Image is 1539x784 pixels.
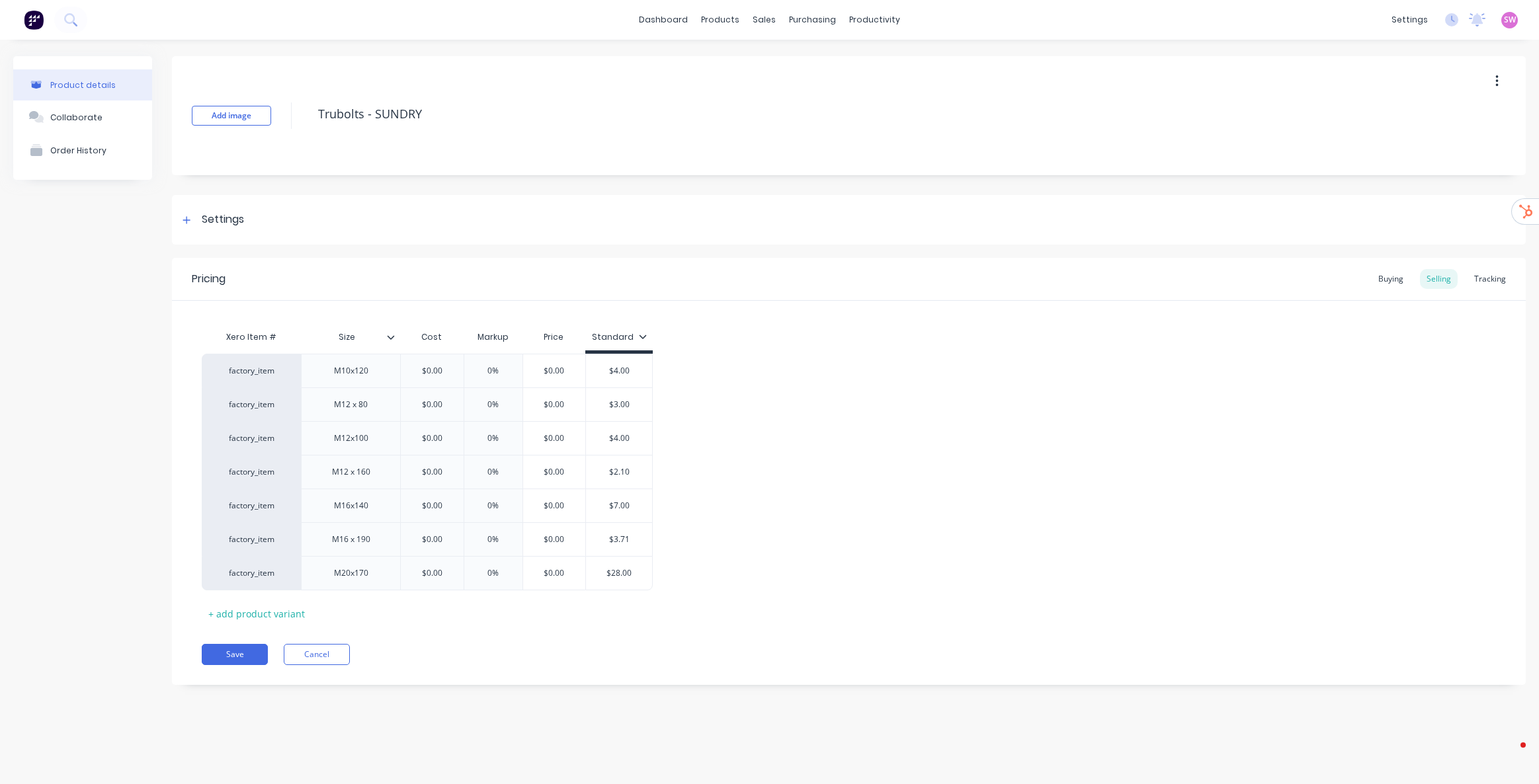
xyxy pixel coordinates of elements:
button: Save [202,644,268,665]
div: productivity [843,10,907,30]
div: $0.00 [521,489,587,522]
div: sales [746,10,782,30]
div: $3.00 [586,388,652,421]
div: $0.00 [521,388,587,421]
div: $4.00 [586,354,652,387]
div: factory_itemM16 x 190$0.000%$0.00$3.71 [202,522,653,556]
button: Cancel [284,644,350,665]
div: M10x120 [318,362,384,379]
div: settings [1385,10,1435,30]
div: + add product variant [202,604,312,624]
div: 0% [460,422,526,455]
div: Markup [464,324,522,350]
div: 0% [460,523,526,556]
div: factory_itemM12x100$0.000%$0.00$4.00 [202,421,653,455]
div: factory_item [215,399,288,411]
div: Cost [400,324,464,350]
div: Selling [1420,269,1458,289]
span: SW [1504,14,1516,26]
div: $0.00 [521,455,587,489]
div: factory_item [215,567,288,579]
div: Size [301,324,400,350]
div: $0.00 [399,422,465,455]
div: $0.00 [399,557,465,590]
div: Tracking [1468,269,1513,289]
button: Product details [13,69,152,100]
div: M12 x 80 [318,396,384,413]
div: Xero Item # [202,324,301,350]
div: $0.00 [399,388,465,421]
button: Add image [192,106,271,126]
div: 0% [460,489,526,522]
div: factory_itemM20x170$0.000%$0.00$28.00 [202,556,653,590]
div: Pricing [192,271,226,287]
div: $0.00 [399,489,465,522]
div: $0.00 [521,557,587,590]
div: 0% [460,354,526,387]
div: purchasing [782,10,843,30]
div: Order History [50,145,106,155]
div: $2.10 [586,455,652,489]
div: M16 x 190 [318,531,384,548]
div: factory_item [215,500,288,512]
div: factory_item [215,466,288,478]
div: $7.00 [586,489,652,522]
div: $0.00 [399,455,465,489]
div: factory_item [215,365,288,377]
div: factory_itemM16x140$0.000%$0.00$7.00 [202,489,653,522]
div: $0.00 [521,523,587,556]
iframe: Intercom live chat [1494,739,1526,771]
div: factory_item [215,432,288,444]
div: $0.00 [521,422,587,455]
div: $3.71 [586,523,652,556]
div: $28.00 [586,557,652,590]
div: Standard [592,331,647,343]
div: Collaborate [50,112,103,122]
div: Price [522,324,586,350]
div: Buying [1372,269,1410,289]
div: $0.00 [399,354,465,387]
div: 0% [460,557,526,590]
div: factory_itemM10x120$0.000%$0.00$4.00 [202,354,653,387]
div: 0% [460,388,526,421]
div: factory_itemM12 x 160$0.000%$0.00$2.10 [202,455,653,489]
div: M16x140 [318,497,384,514]
div: factory_itemM12 x 80$0.000%$0.00$3.00 [202,387,653,421]
div: products [694,10,746,30]
div: factory_item [215,533,288,545]
div: 0% [460,455,526,489]
textarea: Trubolts - SUNDRY [312,98,1363,130]
div: Product details [50,80,116,90]
button: Collaborate [13,100,152,134]
div: Settings [202,212,244,228]
button: Order History [13,134,152,167]
div: M20x170 [318,565,384,582]
div: M12 x 160 [318,463,384,481]
div: $4.00 [586,422,652,455]
a: dashboard [632,10,694,30]
div: $0.00 [399,523,465,556]
div: $0.00 [521,354,587,387]
img: Factory [24,10,44,30]
div: M12x100 [318,430,384,447]
div: Size [301,321,392,354]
